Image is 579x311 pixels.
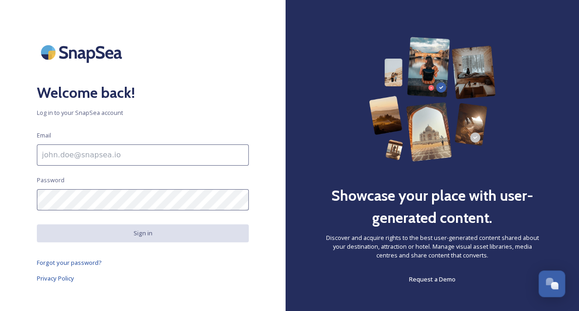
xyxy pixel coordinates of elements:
span: Request a Demo [409,275,456,283]
img: 63b42ca75bacad526042e722_Group%20154-p-800.png [369,37,496,161]
span: Log in to your SnapSea account [37,108,249,117]
a: Privacy Policy [37,273,249,284]
span: Forgot your password? [37,258,102,267]
h2: Showcase your place with user-generated content. [322,185,542,229]
span: Password [37,176,64,185]
button: Sign in [37,224,249,242]
h2: Welcome back! [37,82,249,104]
span: Discover and acquire rights to the best user-generated content shared about your destination, att... [322,233,542,260]
input: john.doe@snapsea.io [37,144,249,166]
img: SnapSea Logo [37,37,129,68]
button: Open Chat [538,270,565,297]
a: Request a Demo [409,274,456,285]
a: Forgot your password? [37,257,249,268]
span: Privacy Policy [37,274,74,282]
span: Email [37,131,51,140]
